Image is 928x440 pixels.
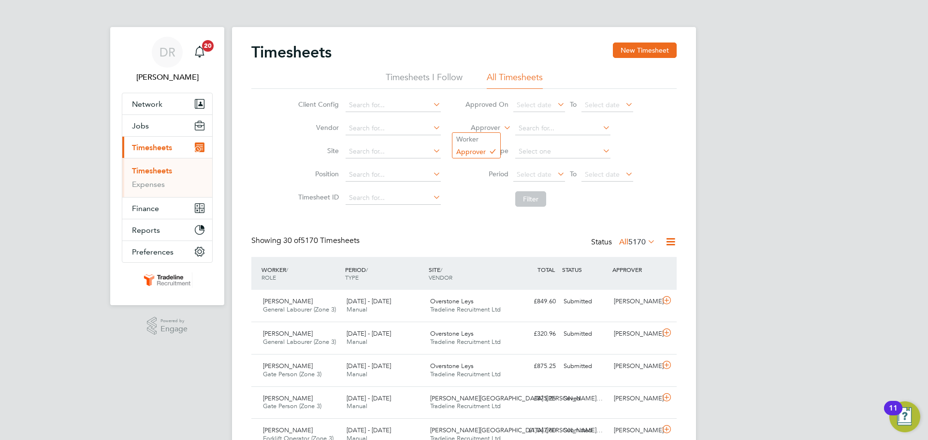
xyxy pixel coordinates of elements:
[122,158,212,197] div: Timesheets
[343,261,426,286] div: PERIOD
[110,27,224,305] nav: Main navigation
[263,394,313,402] span: [PERSON_NAME]
[430,362,474,370] span: Overstone Leys
[487,71,543,89] li: All Timesheets
[295,100,339,109] label: Client Config
[346,145,441,158] input: Search for...
[517,100,551,109] span: Select date
[295,146,339,155] label: Site
[261,273,276,281] span: ROLE
[190,37,209,68] a: 20
[122,71,213,83] span: Demi Richens
[509,391,560,407] div: £875.25
[346,191,441,205] input: Search for...
[610,326,660,342] div: [PERSON_NAME]
[147,317,188,335] a: Powered byEngage
[610,358,660,374] div: [PERSON_NAME]
[132,166,172,175] a: Timesheets
[560,294,610,310] div: Submitted
[366,266,368,273] span: /
[263,297,313,305] span: [PERSON_NAME]
[202,40,214,52] span: 20
[263,329,313,338] span: [PERSON_NAME]
[132,180,165,189] a: Expenses
[263,362,313,370] span: [PERSON_NAME]
[346,168,441,182] input: Search for...
[259,261,343,286] div: WORKER
[347,426,391,434] span: [DATE] - [DATE]
[295,123,339,132] label: Vendor
[263,305,336,313] span: General Labourer (Zone 3)
[430,297,474,305] span: Overstone Leys
[386,71,463,89] li: Timesheets I Follow
[347,370,367,378] span: Manual
[345,273,359,281] span: TYPE
[122,137,212,158] button: Timesheets
[560,391,610,407] div: Saved
[610,391,660,407] div: [PERSON_NAME]
[457,123,500,133] label: Approver
[560,326,610,342] div: Submitted
[347,297,391,305] span: [DATE] - [DATE]
[509,358,560,374] div: £875.25
[560,358,610,374] div: Submitted
[132,143,172,152] span: Timesheets
[430,402,501,410] span: Tradeline Recruitment Ltd
[347,402,367,410] span: Manual
[346,99,441,112] input: Search for...
[610,261,660,278] div: APPROVER
[426,261,510,286] div: SITE
[122,115,212,136] button: Jobs
[509,423,560,439] div: £1,047.60
[347,394,391,402] span: [DATE] - [DATE]
[132,247,174,256] span: Preferences
[347,305,367,313] span: Manual
[286,266,288,273] span: /
[122,219,212,241] button: Reports
[452,145,500,158] li: Approver
[619,237,655,247] label: All
[347,329,391,338] span: [DATE] - [DATE]
[509,326,560,342] div: £320.96
[132,99,162,109] span: Network
[263,370,321,378] span: Gate Person (Zone 3)
[429,273,452,281] span: VENDOR
[122,37,213,83] a: DR[PERSON_NAME]
[346,122,441,135] input: Search for...
[560,423,610,439] div: Submitted
[585,170,620,179] span: Select date
[263,402,321,410] span: Gate Person (Zone 3)
[263,338,336,346] span: General Labourer (Zone 3)
[430,394,603,402] span: [PERSON_NAME][GEOGRAPHIC_DATA] ([PERSON_NAME]…
[430,305,501,313] span: Tradeline Recruitment Ltd
[567,98,580,111] span: To
[132,204,159,213] span: Finance
[430,426,603,434] span: [PERSON_NAME][GEOGRAPHIC_DATA] ([PERSON_NAME]…
[613,43,677,58] button: New Timesheet
[283,236,301,245] span: 30 of
[159,46,175,58] span: DR
[465,170,508,178] label: Period
[430,370,501,378] span: Tradeline Recruitment Ltd
[430,338,501,346] span: Tradeline Recruitment Ltd
[515,122,610,135] input: Search for...
[142,272,192,288] img: tradelinerecruitment-logo-retina.png
[251,43,332,62] h2: Timesheets
[283,236,360,245] span: 5170 Timesheets
[122,93,212,114] button: Network
[440,266,442,273] span: /
[122,241,212,262] button: Preferences
[515,145,610,158] input: Select one
[517,170,551,179] span: Select date
[585,100,620,109] span: Select date
[560,261,610,278] div: STATUS
[465,100,508,109] label: Approved On
[347,338,367,346] span: Manual
[295,193,339,201] label: Timesheet ID
[452,133,500,145] li: Worker
[160,325,188,333] span: Engage
[263,426,313,434] span: [PERSON_NAME]
[122,272,213,288] a: Go to home page
[889,408,898,421] div: 11
[430,329,474,338] span: Overstone Leys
